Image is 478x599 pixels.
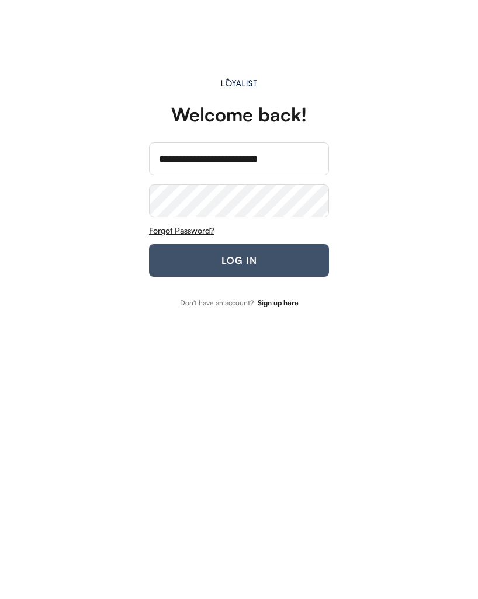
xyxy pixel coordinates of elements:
strong: Sign up here [258,298,299,307]
button: LOG IN [149,244,329,277]
u: Forgot Password? [149,225,214,235]
div: Don't have an account? [180,299,254,307]
img: Main.svg [219,78,259,86]
div: Welcome back! [171,105,307,124]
